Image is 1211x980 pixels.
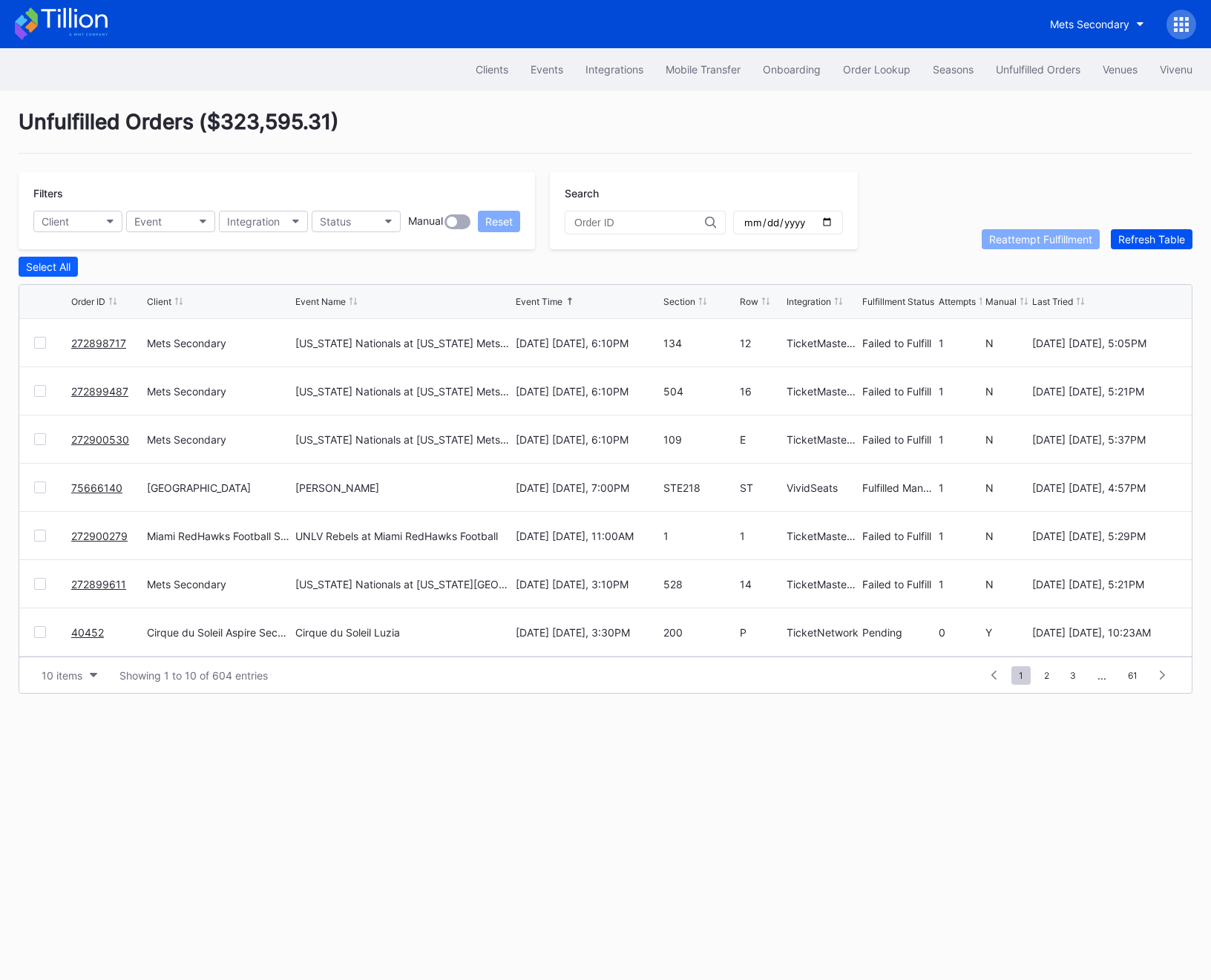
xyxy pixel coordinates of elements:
[33,187,520,200] div: Filters
[654,56,752,83] button: Mobile Transfer
[476,63,508,76] div: Clients
[1032,337,1177,349] div: [DATE] [DATE], 5:05PM
[996,63,1080,76] div: Unfulfilled Orders
[1032,481,1177,494] div: [DATE] [DATE], 4:57PM
[516,337,660,349] div: [DATE] [DATE], 6:10PM
[33,211,122,232] button: Client
[1050,18,1129,30] div: Mets Secondary
[478,211,520,232] button: Reset
[42,669,82,682] div: 10 items
[939,337,982,349] div: 1
[71,337,126,349] a: 272898717
[147,296,171,307] div: Client
[295,578,512,591] div: [US_STATE] Nationals at [US_STATE][GEOGRAPHIC_DATA] (Long Sleeve T-Shirt Giveaway)
[939,578,982,591] div: 1
[1032,578,1177,591] div: [DATE] [DATE], 5:21PM
[740,530,783,542] div: 1
[71,296,105,307] div: Order ID
[71,481,122,494] a: 75666140
[1160,63,1192,76] div: Vivenu
[985,433,1028,446] div: N
[34,665,105,685] button: 10 items
[19,109,1192,154] div: Unfulfilled Orders ( $323,595.31 )
[740,578,783,591] div: 14
[663,530,735,542] div: 1
[663,433,735,446] div: 109
[1120,666,1145,685] span: 61
[574,217,705,228] input: Order ID
[862,296,934,307] div: Fulfillment Status
[933,63,974,76] div: Seasons
[740,481,783,494] div: ST
[465,56,519,83] a: Clients
[787,530,859,542] div: TicketMasterResale
[516,296,562,307] div: Event Time
[147,337,292,349] div: Mets Secondary
[740,433,783,446] div: E
[740,626,783,639] div: P
[147,578,292,591] div: Mets Secondary
[663,481,735,494] div: STE218
[295,626,400,639] div: Cirque du Soleil Luzia
[1149,56,1204,83] button: Vivenu
[985,481,1028,494] div: N
[147,481,292,494] div: [GEOGRAPHIC_DATA]
[1086,669,1118,682] div: ...
[1011,666,1031,685] span: 1
[843,63,910,76] div: Order Lookup
[485,215,513,228] div: Reset
[1103,63,1138,76] div: Venues
[985,56,1092,83] button: Unfulfilled Orders
[1063,666,1083,685] span: 3
[985,530,1028,542] div: N
[787,433,859,446] div: TicketMasterResale
[1032,626,1177,639] div: [DATE] [DATE], 10:23AM
[516,385,660,398] div: [DATE] [DATE], 6:10PM
[516,433,660,446] div: [DATE] [DATE], 6:10PM
[26,260,70,273] div: Select All
[1032,296,1073,307] div: Last Tried
[862,385,934,398] div: Failed to Fulfill
[985,337,1028,349] div: N
[574,56,654,83] button: Integrations
[939,530,982,542] div: 1
[740,296,758,307] div: Row
[862,433,934,446] div: Failed to Fulfill
[663,385,735,398] div: 504
[985,578,1028,591] div: N
[939,296,976,307] div: Attempts
[147,626,292,639] div: Cirque du Soleil Aspire Secondary
[1118,233,1185,246] div: Refresh Table
[862,578,934,591] div: Failed to Fulfill
[126,211,215,232] button: Event
[939,433,982,446] div: 1
[71,626,104,639] a: 40452
[862,481,934,494] div: Fulfilled Manual
[134,215,162,228] div: Event
[565,187,843,200] div: Search
[939,385,982,398] div: 1
[19,257,78,277] button: Select All
[985,296,1017,307] div: Manual
[519,56,574,83] button: Events
[787,296,831,307] div: Integration
[787,337,859,349] div: TicketMasterResale
[832,56,922,83] button: Order Lookup
[663,626,735,639] div: 200
[862,337,934,349] div: Failed to Fulfill
[1032,385,1177,398] div: [DATE] [DATE], 5:21PM
[147,433,292,446] div: Mets Secondary
[1092,56,1149,83] button: Venues
[147,530,292,542] div: Miami RedHawks Football Secondary
[1039,10,1155,38] button: Mets Secondary
[985,385,1028,398] div: N
[295,337,512,349] div: [US_STATE] Nationals at [US_STATE] Mets (Pop-Up Home Run Apple Giveaway)
[787,578,859,591] div: TicketMasterResale
[516,578,660,591] div: [DATE] [DATE], 3:10PM
[295,385,512,398] div: [US_STATE] Nationals at [US_STATE] Mets (Pop-Up Home Run Apple Giveaway)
